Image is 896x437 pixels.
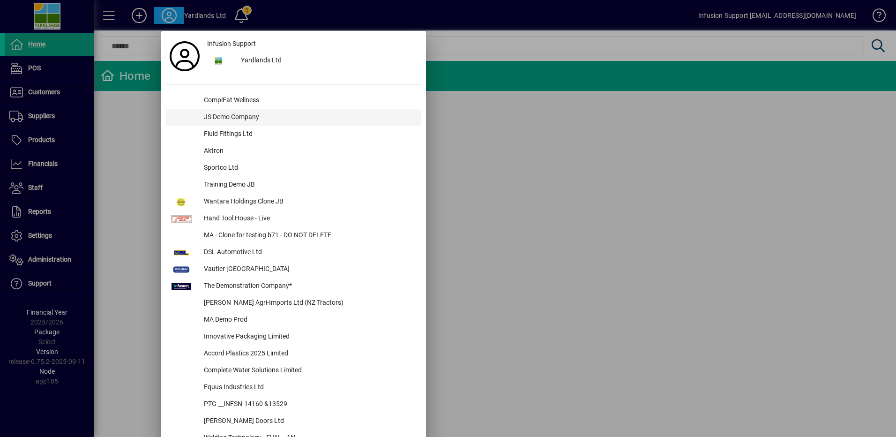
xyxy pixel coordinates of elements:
button: Sportco Ltd [166,160,421,177]
button: Vautier [GEOGRAPHIC_DATA] [166,261,421,278]
div: The Demonstration Company* [196,278,421,295]
button: PTG __INFSN-14160 &13529 [166,396,421,413]
div: Equus Industries Ltd [196,379,421,396]
button: The Demonstration Company* [166,278,421,295]
div: Aktron [196,143,421,160]
div: Sportco Ltd [196,160,421,177]
div: Fluid Fittings Ltd [196,126,421,143]
div: PTG __INFSN-14160 &13529 [196,396,421,413]
button: Yardlands Ltd [203,53,421,69]
div: [PERSON_NAME] Agri-Imports Ltd (NZ Tractors) [196,295,421,312]
div: MA Demo Prod [196,312,421,329]
button: Training Demo JB [166,177,421,194]
div: Accord Plastics 2025 Limited [196,346,421,362]
div: Wantara Holdings Clone JB [196,194,421,211]
button: Fluid Fittings Ltd [166,126,421,143]
div: [PERSON_NAME] Doors Ltd [196,413,421,430]
a: Infusion Support [203,36,421,53]
button: Wantara Holdings Clone JB [166,194,421,211]
button: Equus Industries Ltd [166,379,421,396]
div: Complete Water Solutions Limited [196,362,421,379]
button: Complete Water Solutions Limited [166,362,421,379]
button: MA - Clone for testing b71 - DO NOT DELETE [166,227,421,244]
div: Innovative Packaging Limited [196,329,421,346]
div: Hand Tool House - Live [196,211,421,227]
a: Profile [166,48,203,65]
div: Yardlands Ltd [233,53,421,69]
div: Training Demo JB [196,177,421,194]
button: Accord Plastics 2025 Limited [166,346,421,362]
div: MA - Clone for testing b71 - DO NOT DELETE [196,227,421,244]
div: Vautier [GEOGRAPHIC_DATA] [196,261,421,278]
button: Aktron [166,143,421,160]
button: DSL Automotive Ltd [166,244,421,261]
div: ComplEat Wellness [196,92,421,109]
div: JS Demo Company [196,109,421,126]
button: [PERSON_NAME] Agri-Imports Ltd (NZ Tractors) [166,295,421,312]
button: [PERSON_NAME] Doors Ltd [166,413,421,430]
div: DSL Automotive Ltd [196,244,421,261]
button: Hand Tool House - Live [166,211,421,227]
button: ComplEat Wellness [166,92,421,109]
span: Infusion Support [207,39,256,49]
button: MA Demo Prod [166,312,421,329]
button: Innovative Packaging Limited [166,329,421,346]
button: JS Demo Company [166,109,421,126]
